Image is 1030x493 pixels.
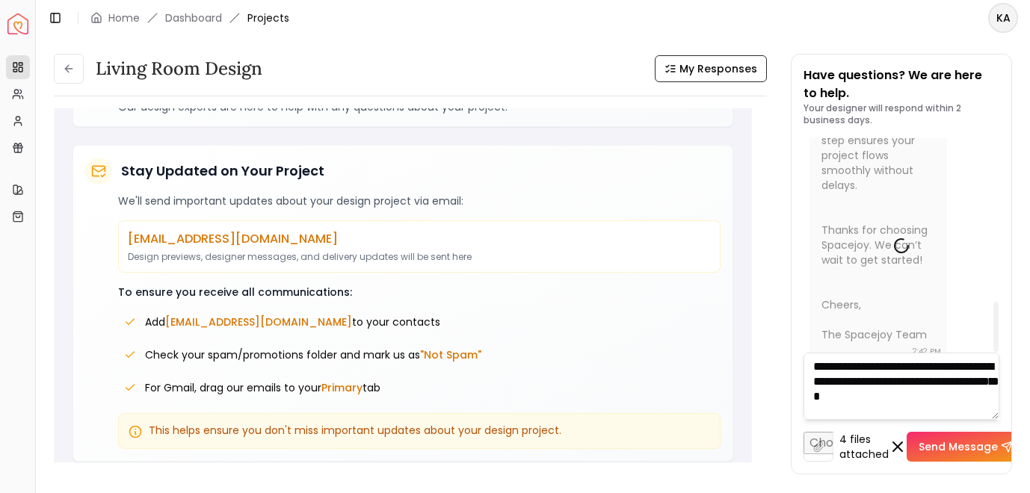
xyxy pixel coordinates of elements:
[839,432,889,462] span: 4 files attached
[913,344,941,359] div: 2:42 PM
[108,10,140,25] a: Home
[165,10,222,25] a: Dashboard
[804,102,1000,126] p: Your designer will respond within 2 business days.
[96,57,262,81] h3: Living Room design
[128,230,711,248] p: [EMAIL_ADDRESS][DOMAIN_NAME]
[990,4,1017,31] span: KA
[7,13,28,34] a: Spacejoy
[145,380,380,395] span: For Gmail, drag our emails to your tab
[247,10,289,25] span: Projects
[655,55,767,82] button: My Responses
[149,423,561,438] span: This helps ensure you don't miss important updates about your design project.
[321,380,363,395] span: Primary
[804,66,1000,102] p: Have questions? We are here to help.
[907,432,1025,462] button: Send Message
[90,10,289,25] nav: breadcrumb
[679,61,757,76] span: My Responses
[165,314,352,329] span: [EMAIL_ADDRESS][DOMAIN_NAME]
[145,314,440,329] span: Add to your contacts
[128,251,711,263] p: Design previews, designer messages, and delivery updates will be sent here
[118,193,721,208] p: We'll send important updates about your design project via email:
[121,161,324,182] h5: Stay Updated on Your Project
[7,13,28,34] img: Spacejoy Logo
[988,3,1018,33] button: KA
[118,285,721,300] p: To ensure you receive all communications:
[420,347,481,362] span: "Not Spam"
[145,347,481,362] span: Check your spam/promotions folder and mark us as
